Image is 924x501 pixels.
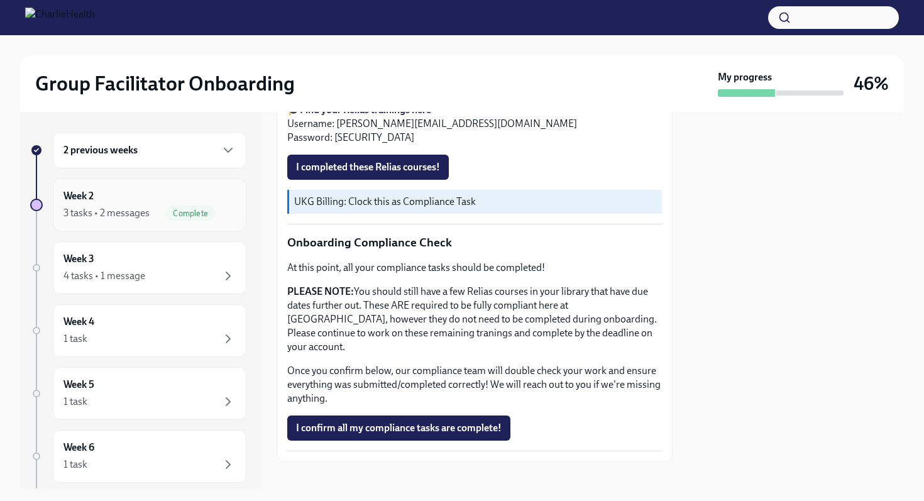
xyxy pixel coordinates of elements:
button: I confirm all my compliance tasks are complete! [287,416,510,441]
p: Onboarding Compliance Check [287,234,662,251]
a: Week 61 task [30,430,246,483]
div: 2 previous weeks [53,132,246,168]
p: UKG Billing: Clock this as Compliance Task [294,195,657,209]
h6: Week 5 [63,378,94,392]
a: Week 34 tasks • 1 message [30,241,246,294]
a: Week 41 task [30,304,246,357]
h6: 2 previous weeks [63,143,138,157]
h2: Group Facilitator Onboarding [35,71,295,96]
p: At this point, all your compliance tasks should be completed! [287,261,662,275]
strong: My progress [718,70,772,84]
div: 3 tasks • 2 messages [63,206,150,220]
span: Complete [165,209,216,218]
div: 4 tasks • 1 message [63,269,145,283]
a: Week 23 tasks • 2 messagesComplete [30,179,246,231]
p: Once you confirm below, our compliance team will double check your work and ensure everything was... [287,364,662,405]
img: CharlieHealth [25,8,95,28]
p: 🎓 Username: [PERSON_NAME][EMAIL_ADDRESS][DOMAIN_NAME] Password: [SECURITY_DATA] [287,103,662,145]
a: Week 51 task [30,367,246,420]
span: I confirm all my compliance tasks are complete! [296,422,502,434]
div: 1 task [63,458,87,471]
h6: Week 6 [63,441,94,454]
div: 1 task [63,395,87,409]
h3: 46% [854,72,889,95]
strong: PLEASE NOTE: [287,285,354,297]
h6: Week 2 [63,189,94,203]
h6: Week 4 [63,315,94,329]
h6: Week 3 [63,252,94,266]
span: I completed these Relias courses! [296,161,440,173]
div: 1 task [63,332,87,346]
button: I completed these Relias courses! [287,155,449,180]
p: You should still have a few Relias courses in your library that have due dates further out. These... [287,285,662,354]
